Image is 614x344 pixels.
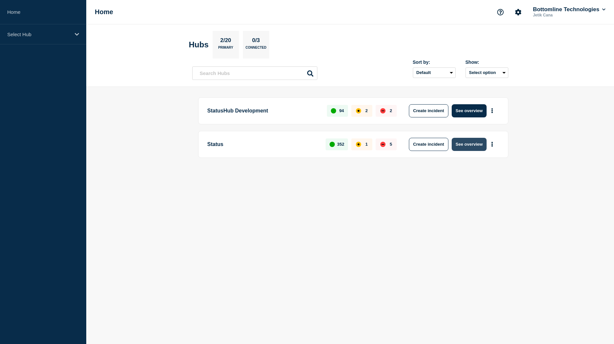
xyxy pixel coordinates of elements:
[413,67,456,78] select: Sort by
[330,142,335,147] div: up
[390,108,392,113] p: 2
[337,142,344,147] p: 352
[488,105,496,117] button: More actions
[466,67,508,78] button: Select option
[488,138,496,150] button: More actions
[452,104,487,117] button: See overview
[511,5,525,19] button: Account settings
[452,138,487,151] button: See overview
[532,6,607,13] button: Bottomline Technologies
[365,108,368,113] p: 2
[339,108,344,113] p: 94
[207,104,320,117] p: StatusHub Development
[466,60,508,65] div: Show:
[207,138,318,151] p: Status
[494,5,507,19] button: Support
[218,37,233,46] p: 2/20
[390,142,392,147] p: 5
[413,60,456,65] div: Sort by:
[409,138,448,151] button: Create incident
[246,46,266,53] p: Connected
[380,108,386,113] div: down
[356,108,361,113] div: affected
[95,8,113,16] h1: Home
[380,142,386,147] div: down
[7,32,70,37] p: Select Hub
[331,108,336,113] div: up
[532,13,600,17] p: Jetik Cana
[365,142,368,147] p: 1
[192,66,317,80] input: Search Hubs
[356,142,361,147] div: affected
[409,104,448,117] button: Create incident
[189,40,209,49] h2: Hubs
[250,37,262,46] p: 0/3
[218,46,233,53] p: Primary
